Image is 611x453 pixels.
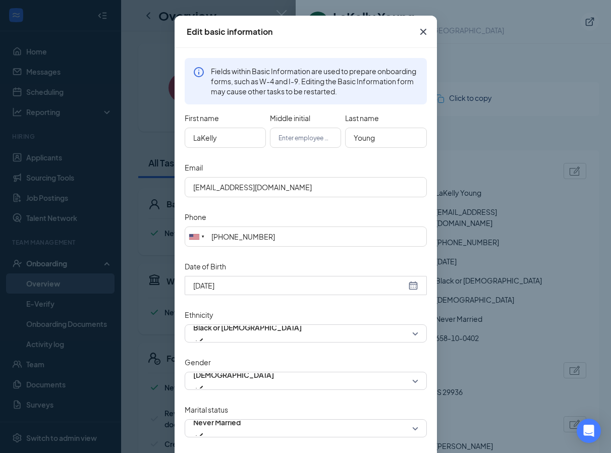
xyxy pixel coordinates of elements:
[270,112,310,124] span: Middle initial
[410,16,437,48] button: Close
[577,419,601,443] div: Open Intercom Messenger
[187,26,272,37] div: Edit basic information
[185,227,427,247] input: (201) 555-0123
[185,128,266,148] input: Enter employee first name
[193,335,205,347] svg: Checkmark
[185,162,203,173] label: Email
[345,128,426,148] input: Enter employee last name
[193,66,205,78] svg: Info
[270,128,342,148] input: Enter employee middle initial
[193,367,274,382] span: [DEMOGRAPHIC_DATA]
[185,404,228,415] label: Marital status
[211,66,419,96] span: Fields within Basic Information are used to prepare onboarding forms, such as W-4 and I-9. Editin...
[185,357,211,368] label: Gender
[193,415,241,430] span: Never Married
[185,177,427,197] input: Email
[193,280,406,291] input: Date of Birth
[345,112,379,124] span: Last name
[417,26,429,38] svg: Cross
[193,430,205,442] svg: Checkmark
[185,261,226,272] label: Date of Birth
[185,211,206,222] label: Phone
[193,382,205,394] svg: Checkmark
[193,320,302,335] span: Black or [DEMOGRAPHIC_DATA]
[185,309,213,320] label: Ethnicity
[185,112,219,124] span: First name
[185,227,208,246] div: United States: +1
